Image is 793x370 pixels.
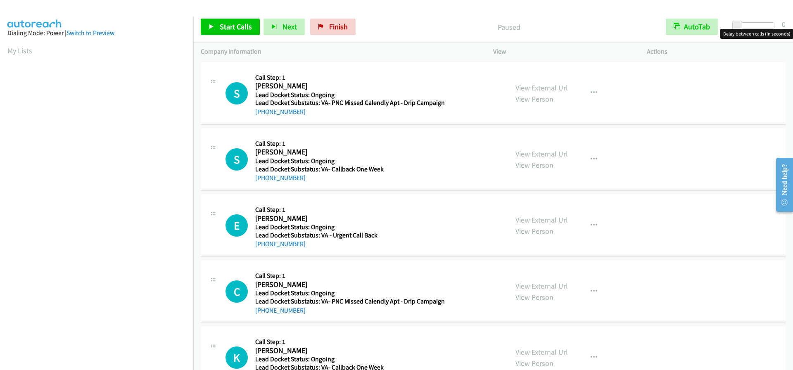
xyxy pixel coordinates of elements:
h5: Lead Docket Substatus: VA- Callback One Week [255,165,442,173]
a: View Person [515,226,553,236]
h1: C [226,280,248,303]
h2: [PERSON_NAME] [255,214,442,223]
h2: [PERSON_NAME] [255,81,442,91]
a: View External Url [515,281,568,291]
h2: [PERSON_NAME] [255,280,442,289]
a: [PHONE_NUMBER] [255,240,306,248]
h5: Lead Docket Substatus: VA- PNC Missed Calendly Apt - Drip Campaign [255,297,445,306]
a: [PHONE_NUMBER] [255,306,306,314]
a: View External Url [515,215,568,225]
button: AutoTab [666,19,718,35]
a: View External Url [515,83,568,92]
h5: Lead Docket Substatus: VA- PNC Missed Calendly Apt - Drip Campaign [255,99,445,107]
h2: [PERSON_NAME] [255,346,442,356]
h5: Lead Docket Status: Ongoing [255,223,442,231]
div: The call is yet to be attempted [226,214,248,237]
a: View External Url [515,347,568,357]
h5: Call Step: 1 [255,272,445,280]
a: Finish [310,19,356,35]
p: Company Information [201,47,478,57]
h5: Call Step: 1 [255,206,442,214]
a: View Person [515,292,553,302]
a: View External Url [515,149,568,159]
p: View [493,47,632,57]
h1: S [226,148,248,171]
a: View Person [515,160,553,170]
span: Start Calls [220,22,252,31]
p: Paused [367,21,651,33]
div: The call is yet to be attempted [226,346,248,369]
button: Next [264,19,305,35]
a: Switch to Preview [66,29,114,37]
h1: S [226,82,248,104]
h5: Lead Docket Status: Ongoing [255,289,445,297]
a: [PHONE_NUMBER] [255,108,306,116]
h5: Call Step: 1 [255,338,442,346]
h5: Lead Docket Substatus: VA - Urgent Call Back [255,231,442,240]
div: The call is yet to be attempted [226,280,248,303]
h5: Lead Docket Status: Ongoing [255,91,445,99]
h5: Lead Docket Status: Ongoing [255,157,442,165]
h5: Call Step: 1 [255,140,442,148]
a: My Lists [7,46,32,55]
h2: [PERSON_NAME] [255,147,442,157]
div: The call is yet to be attempted [226,82,248,104]
a: [PHONE_NUMBER] [255,174,306,182]
div: The call is yet to be attempted [226,148,248,171]
span: Finish [329,22,348,31]
span: Next [283,22,297,31]
iframe: Resource Center [769,152,793,218]
a: View Person [515,358,553,368]
div: Dialing Mode: Power | [7,28,186,38]
div: 0 [782,19,786,30]
h1: K [226,346,248,369]
h5: Call Step: 1 [255,74,445,82]
p: Actions [647,47,786,57]
a: Start Calls [201,19,260,35]
h5: Lead Docket Status: Ongoing [255,355,442,363]
h1: E [226,214,248,237]
a: View Person [515,94,553,104]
